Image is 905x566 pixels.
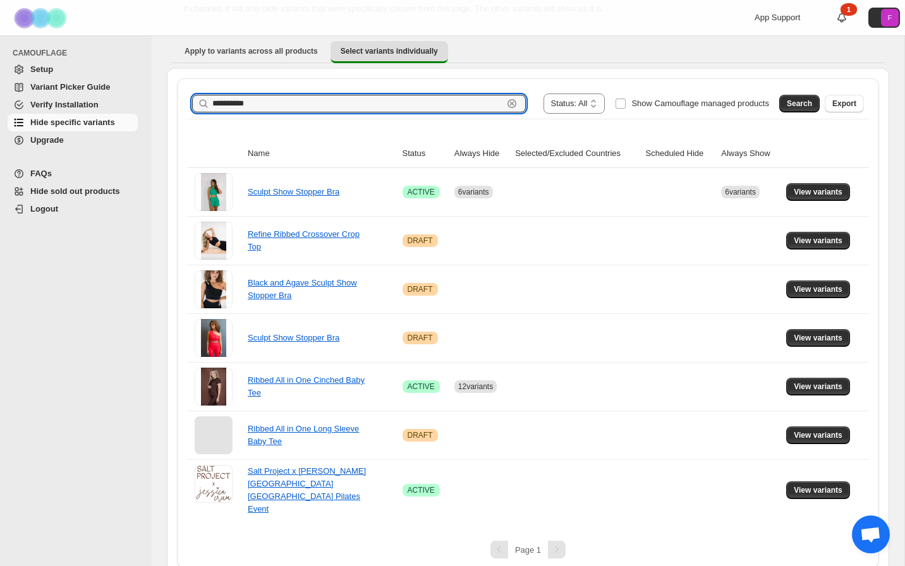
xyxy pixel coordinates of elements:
[458,382,493,391] span: 12 variants
[8,165,138,183] a: FAQs
[786,232,850,250] button: View variants
[408,284,433,294] span: DRAFT
[832,99,856,109] span: Export
[794,430,842,440] span: View variants
[835,11,848,24] a: 1
[408,382,435,392] span: ACTIVE
[794,284,842,294] span: View variants
[30,82,110,92] span: Variant Picker Guide
[8,78,138,96] a: Variant Picker Guide
[331,41,448,63] button: Select variants individually
[794,187,842,197] span: View variants
[244,140,399,168] th: Name
[511,140,641,168] th: Selected/Excluded Countries
[30,169,52,178] span: FAQs
[8,200,138,218] a: Logout
[786,280,850,298] button: View variants
[30,117,115,127] span: Hide specific variants
[868,8,900,28] button: Avatar with initials F
[458,188,489,196] span: 6 variants
[786,183,850,201] button: View variants
[451,140,511,168] th: Always Hide
[779,95,820,112] button: Search
[248,375,365,397] a: Ribbed All in One Cinched Baby Tee
[841,3,857,16] div: 1
[408,187,435,197] span: ACTIVE
[8,183,138,200] a: Hide sold out products
[30,64,53,74] span: Setup
[248,466,366,514] a: Salt Project x [PERSON_NAME] [GEOGRAPHIC_DATA] [GEOGRAPHIC_DATA] Pilates Event
[794,236,842,246] span: View variants
[248,333,339,342] a: Sculpt Show Stopper Bra
[631,99,769,108] span: Show Camouflage managed products
[852,515,890,553] a: Open chat
[506,97,518,110] button: Clear
[794,333,842,343] span: View variants
[408,485,435,495] span: ACTIVE
[8,131,138,149] a: Upgrade
[248,278,357,300] a: Black and Agave Sculpt Show Stopper Bra
[187,541,869,558] nav: Pagination
[755,13,800,22] span: App Support
[30,135,64,145] span: Upgrade
[341,46,438,56] span: Select variants individually
[408,236,433,246] span: DRAFT
[248,424,359,446] a: Ribbed All in One Long Sleeve Baby Tee
[786,426,850,444] button: View variants
[794,485,842,495] span: View variants
[408,430,433,440] span: DRAFT
[515,545,541,555] span: Page 1
[408,333,433,343] span: DRAFT
[642,140,718,168] th: Scheduled Hide
[881,9,899,27] span: Avatar with initials F
[786,481,850,499] button: View variants
[8,96,138,114] a: Verify Installation
[185,46,318,56] span: Apply to variants across all products
[786,378,850,395] button: View variants
[30,186,120,196] span: Hide sold out products
[399,140,451,168] th: Status
[717,140,782,168] th: Always Show
[10,1,73,35] img: Camouflage
[30,100,99,109] span: Verify Installation
[248,187,339,196] a: Sculpt Show Stopper Bra
[786,329,850,347] button: View variants
[248,229,360,251] a: Refine Ribbed Crossover Crop Top
[725,188,756,196] span: 6 variants
[888,14,892,21] text: F
[174,41,328,61] button: Apply to variants across all products
[787,99,812,109] span: Search
[13,48,143,58] span: CAMOUFLAGE
[8,114,138,131] a: Hide specific variants
[794,382,842,392] span: View variants
[825,95,864,112] button: Export
[30,204,58,214] span: Logout
[8,61,138,78] a: Setup
[195,465,232,503] img: Salt Project x Jessica Crum Houston TX Pilates Event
